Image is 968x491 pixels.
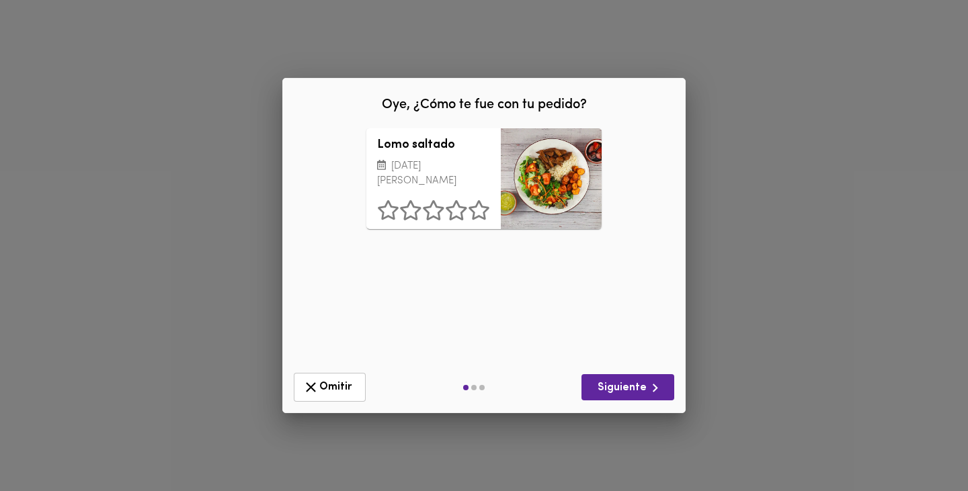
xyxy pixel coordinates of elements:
[377,159,490,189] p: [DATE][PERSON_NAME]
[501,128,602,229] div: Lomo saltado
[377,139,490,152] h3: Lomo saltado
[581,374,674,400] button: Siguiente
[302,379,357,396] span: Omitir
[294,373,366,402] button: Omitir
[592,380,663,396] span: Siguiente
[382,98,587,111] span: Oye, ¿Cómo te fue con tu pedido?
